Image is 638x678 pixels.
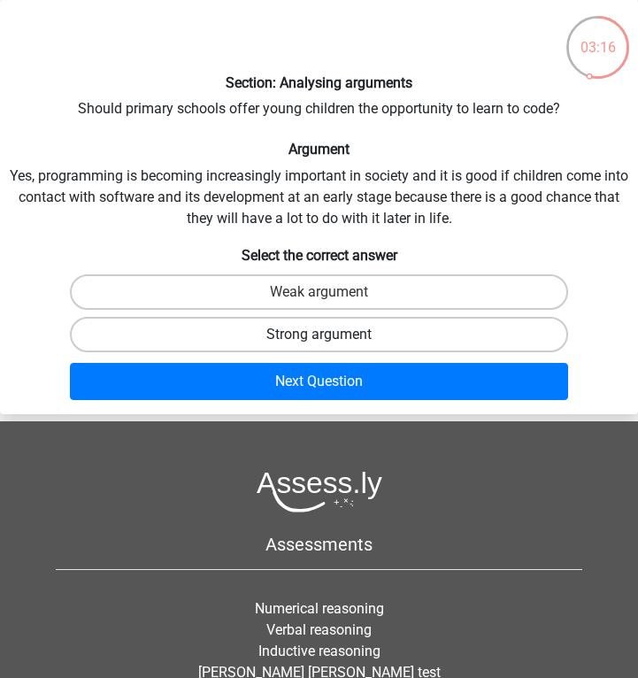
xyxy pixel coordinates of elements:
[70,363,567,400] button: Next Question
[258,643,380,659] a: Inductive reasoning
[7,74,631,91] h6: Section: Analysing arguments
[266,621,372,638] a: Verbal reasoning
[70,317,567,352] label: Strong argument
[565,14,631,58] div: 03:16
[56,534,582,555] h5: Assessments
[70,274,567,310] label: Weak argument
[257,471,382,512] img: Assessly logo
[7,243,631,264] h6: Select the correct answer
[7,141,631,158] h6: Argument
[255,600,384,617] a: Numerical reasoning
